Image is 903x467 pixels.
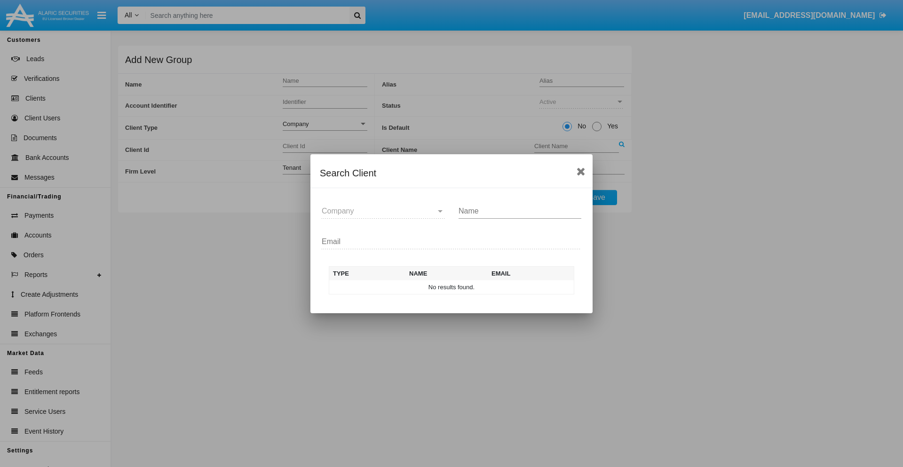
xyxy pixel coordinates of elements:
div: Search Client [320,166,583,181]
th: Name [405,266,488,280]
span: Company [322,207,354,215]
th: Type [329,266,406,280]
td: No results found. [329,280,574,294]
th: Email [488,266,574,280]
